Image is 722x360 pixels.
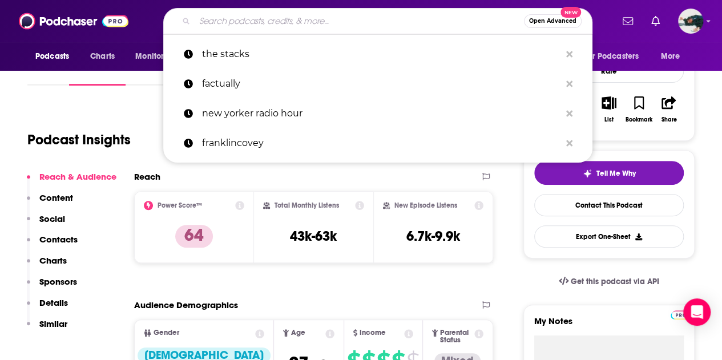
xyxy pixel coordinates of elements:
button: Show profile menu [678,9,703,34]
a: InsightsPodchaser Pro [69,59,126,86]
a: Charts [83,46,122,67]
a: About [27,59,53,86]
p: franklincovey [202,128,560,158]
p: the stacks [202,39,560,69]
p: Reach & Audience [39,171,116,182]
div: List [604,116,614,123]
span: Age [291,329,305,337]
span: Tell Me Why [596,169,636,178]
span: Income [360,329,386,337]
h2: Reach [134,171,160,182]
h2: New Episode Listens [394,201,457,209]
span: Open Advanced [529,18,576,24]
span: Get this podcast via API [571,277,659,286]
p: Charts [39,255,67,266]
span: Monitoring [135,48,176,64]
a: franklincovey [163,128,592,158]
label: My Notes [534,315,684,335]
span: For Podcasters [584,48,639,64]
button: Reach & Audience [27,171,116,192]
div: Rate [534,59,684,83]
a: the stacks [163,39,592,69]
button: Charts [27,255,67,276]
button: tell me why sparkleTell Me Why [534,161,684,185]
div: Open Intercom Messenger [683,298,711,326]
button: Contacts [27,234,78,255]
img: Podchaser - Follow, Share and Rate Podcasts [19,10,128,32]
p: factually [202,69,560,99]
button: open menu [27,46,84,67]
button: Bookmark [624,89,654,130]
button: Details [27,297,68,318]
button: List [594,89,624,130]
span: Gender [154,329,179,337]
button: open menu [576,46,655,67]
span: Parental Status [440,329,473,344]
span: Charts [90,48,115,64]
button: Social [27,213,65,234]
a: Episodes728 [142,59,199,86]
a: new yorker radio hour [163,99,592,128]
h3: 43k-63k [290,228,337,245]
button: open menu [127,46,191,67]
button: Similar [27,318,67,339]
button: Export One-Sheet [534,225,684,248]
h2: Total Monthly Listens [275,201,339,209]
p: Social [39,213,65,224]
div: Bookmark [626,116,652,123]
p: Sponsors [39,276,77,287]
a: Get this podcast via API [550,268,668,296]
button: Content [27,192,73,213]
p: Similar [39,318,67,329]
h2: Audience Demographics [134,300,238,310]
h2: Power Score™ [158,201,202,209]
button: Open AdvancedNew [524,14,582,28]
p: Details [39,297,68,308]
a: Show notifications dropdown [647,11,664,31]
button: open menu [653,46,695,67]
div: Share [661,116,676,123]
img: tell me why sparkle [583,169,592,178]
img: User Profile [678,9,703,34]
div: Search podcasts, credits, & more... [163,8,592,34]
span: Logged in as fsg.publicity [678,9,703,34]
span: New [560,7,581,18]
img: Podchaser Pro [671,310,691,319]
a: Pro website [671,309,691,319]
a: Contact This Podcast [534,194,684,216]
button: Share [654,89,684,130]
p: 64 [175,225,213,248]
span: More [661,48,680,64]
h3: 6.7k-9.9k [406,228,460,245]
a: Show notifications dropdown [618,11,638,31]
p: new yorker radio hour [202,99,560,128]
span: Podcasts [35,48,69,64]
p: Content [39,192,73,203]
a: factually [163,69,592,99]
h1: Podcast Insights [27,131,131,148]
input: Search podcasts, credits, & more... [195,12,524,30]
button: Sponsors [27,276,77,297]
p: Contacts [39,234,78,245]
